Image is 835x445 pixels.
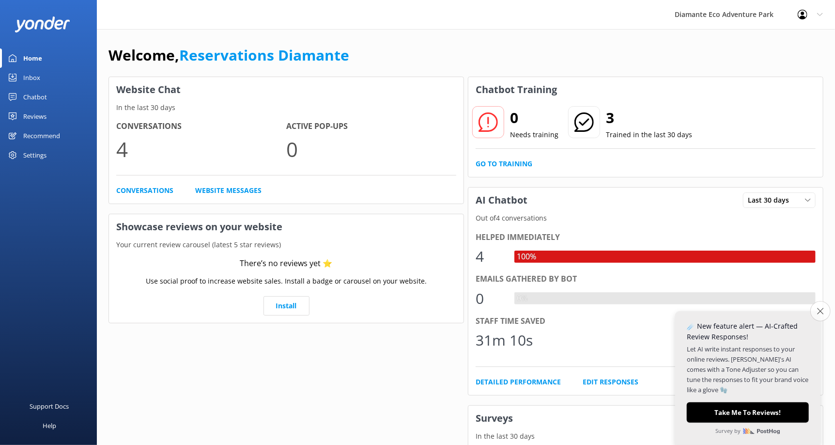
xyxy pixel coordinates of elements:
div: 0 [476,287,505,310]
h3: Showcase reviews on your website [109,214,464,239]
a: Edit Responses [583,377,638,387]
div: Home [23,48,42,68]
div: Emails gathered by bot [476,273,816,286]
div: Staff time saved [476,315,816,328]
a: Reservations Diamante [179,45,349,65]
a: Install [263,296,309,316]
a: Conversations [116,185,173,196]
div: 31m 10s [476,329,533,352]
p: Needs training [510,129,558,140]
p: 0 [286,133,456,165]
div: Reviews [23,107,46,126]
a: Detailed Performance [476,377,561,387]
div: There’s no reviews yet ⭐ [240,257,333,270]
div: Inbox [23,68,40,87]
h4: Conversations [116,120,286,133]
h2: 0 [510,106,558,129]
h1: Welcome, [108,44,349,67]
h4: Active Pop-ups [286,120,456,133]
p: Trained in the last 30 days [606,129,692,140]
img: yonder-white-logo.png [15,16,70,32]
div: Support Docs [30,397,69,416]
div: Recommend [23,126,60,145]
div: Settings [23,145,46,165]
p: Your current review carousel (latest 5 star reviews) [109,239,464,250]
div: 0% [514,292,530,305]
p: In the last 30 days [109,102,464,113]
div: 4 [476,245,505,268]
h3: Surveys [468,406,823,431]
p: Use social proof to increase website sales. Install a badge or carousel on your website. [146,276,427,286]
div: Help [43,416,56,435]
h3: Chatbot Training [468,77,564,102]
p: In the last 30 days [468,431,823,442]
a: Go to Training [476,159,532,169]
h3: AI Chatbot [468,188,535,213]
p: Out of 4 conversations [468,213,823,223]
p: 4 [116,133,286,165]
a: Website Messages [195,185,262,196]
h3: Website Chat [109,77,464,102]
h2: 3 [606,106,692,129]
span: Last 30 days [748,195,795,206]
div: Helped immediately [476,231,816,244]
div: Chatbot [23,87,47,107]
div: 100% [514,251,539,263]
